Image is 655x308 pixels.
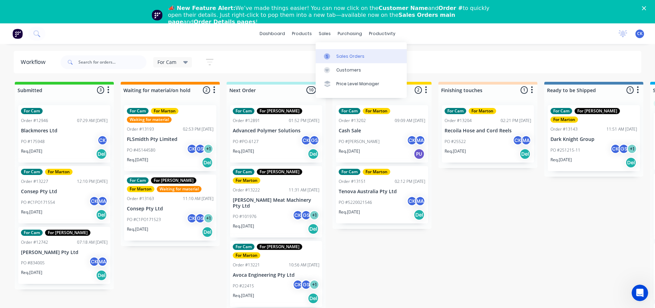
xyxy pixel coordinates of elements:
[315,29,334,39] div: sales
[363,169,390,175] div: For Marton
[77,178,108,185] div: 12:10 PM [DATE]
[233,128,319,134] p: Advanced Polymer Solutions
[336,53,364,59] div: Sales Orders
[18,227,110,284] div: For CamFor [PERSON_NAME]Order #1274207:18 AM [DATE][PERSON_NAME] Pty LtdPO #834005CKMAReq.[DATE]Del
[230,166,322,238] div: For CamFor [PERSON_NAME]For MartonOrder #1322211:31 AM [DATE][PERSON_NAME] Meat Machinery Pty Ltd...
[550,136,637,142] p: Dark Knight Group
[550,108,572,114] div: For Cam
[445,118,472,124] div: Order #13204
[97,196,108,206] div: MA
[575,108,620,114] div: For [PERSON_NAME]
[293,210,303,220] div: CK
[183,126,214,132] div: 02:53 PM [DATE]
[521,135,531,145] div: MA
[445,108,466,114] div: For Cam
[21,148,42,154] p: Req. [DATE]
[127,136,214,142] p: FLSmidth Pty Limited
[336,67,361,73] div: Customers
[407,196,417,206] div: CK
[308,148,319,159] div: Del
[127,177,149,184] div: For Cam
[21,239,48,245] div: Order #12742
[339,128,425,134] p: Cash Sale
[301,279,311,290] div: GS
[442,105,534,163] div: For CamFor MartonOrder #1320402:21 PM [DATE]Recoila Hose and Cord ReelsPO #25522CKMAReq.[DATE]Del
[12,29,23,39] img: Factory
[627,144,637,154] div: + 1
[203,213,214,223] div: + 1
[339,178,366,185] div: Order #13151
[77,118,108,124] div: 07:29 AM [DATE]
[445,148,466,154] p: Req. [DATE]
[124,105,216,171] div: For CamFor MartonWaiting for materialOrder #1319302:53 PM [DATE]FLSmidth Pty LimitedPO #45144580C...
[365,29,399,39] div: productivity
[157,186,201,192] div: Waiting for material
[233,187,260,193] div: Order #13222
[339,108,360,114] div: For Cam
[124,175,216,241] div: For CamFor [PERSON_NAME]For MartonWaiting for materialOrder #1316311:10 AM [DATE]Consep Pty LtdPO...
[632,285,648,301] iframe: Intercom live chat
[414,209,425,220] div: Del
[501,118,531,124] div: 02:21 PM [DATE]
[21,108,43,114] div: For Cam
[415,135,425,145] div: MA
[233,197,319,209] p: [PERSON_NAME] Meat Machinery Pty Ltd
[233,108,254,114] div: For Cam
[363,108,390,114] div: For Marton
[257,108,302,114] div: For [PERSON_NAME]
[339,209,360,215] p: Req. [DATE]
[395,178,425,185] div: 02:12 PM [DATE]
[21,269,42,276] p: Req. [DATE]
[308,293,319,304] div: Del
[127,126,154,132] div: Order #13193
[18,105,110,163] div: For CamOrder #1294607:29 AM [DATE]Blackmores LtdPO #175948CKReq.[DATE]Del
[309,279,319,290] div: + 1
[194,19,255,25] b: Order Details pages
[21,169,43,175] div: For Cam
[233,272,319,278] p: Avoca Engineering Pty Ltd
[202,157,213,168] div: Del
[607,126,637,132] div: 11:51 AM [DATE]
[127,117,172,123] div: Waiting for material
[97,256,108,267] div: MA
[96,270,107,281] div: Del
[18,166,110,223] div: For CamFor MartonOrder #1322712:10 PM [DATE]Consep Pty LtdPO #C1PO171554CKMAReq.[DATE]Del
[309,135,319,145] div: GS
[520,148,531,159] div: Del
[625,157,636,168] div: Del
[127,206,214,212] p: Consep Pty Ltd
[339,189,425,195] p: Tenova Australia Pty Ltd
[233,177,260,184] div: For Marton
[195,213,205,223] div: GS
[550,117,578,123] div: For Marton
[21,250,108,255] p: [PERSON_NAME] Pty Ltd
[233,252,260,258] div: For Marton
[21,58,49,66] div: Workflow
[257,169,302,175] div: For [PERSON_NAME]
[316,49,407,63] a: Sales Orders
[642,6,649,10] div: Close
[550,147,580,153] p: PO #251215-11
[339,118,366,124] div: Order #13202
[127,186,154,192] div: For Marton
[21,230,43,236] div: For Cam
[127,147,155,153] p: PO #45144580
[96,148,107,159] div: Del
[301,210,311,220] div: GS
[157,58,176,66] span: For Cam
[21,178,48,185] div: Order #13227
[233,293,254,299] p: Req. [DATE]
[78,55,146,69] input: Search for orders...
[637,31,643,37] span: CK
[168,5,493,25] div: We’ve made things easier! You can now click on the and to quickly open their details. Just right-...
[379,5,428,11] b: Customer Name
[168,5,236,11] b: 📣 New Feature Alert:
[96,209,107,220] div: Del
[233,283,254,289] p: PO #22415
[336,105,428,163] div: For CamFor MartonOrder #1320209:09 AM [DATE]Cash SalePO #[PERSON_NAME]CKMAReq.[DATE]PU
[187,213,197,223] div: CK
[233,213,256,220] p: PO #101976
[187,144,197,154] div: CK
[230,105,322,163] div: For CamFor [PERSON_NAME]Order #1289101:52 PM [DATE]Advanced Polymer SolutionsPO #PO-6127CKGSReq.[...
[233,118,260,124] div: Order #12891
